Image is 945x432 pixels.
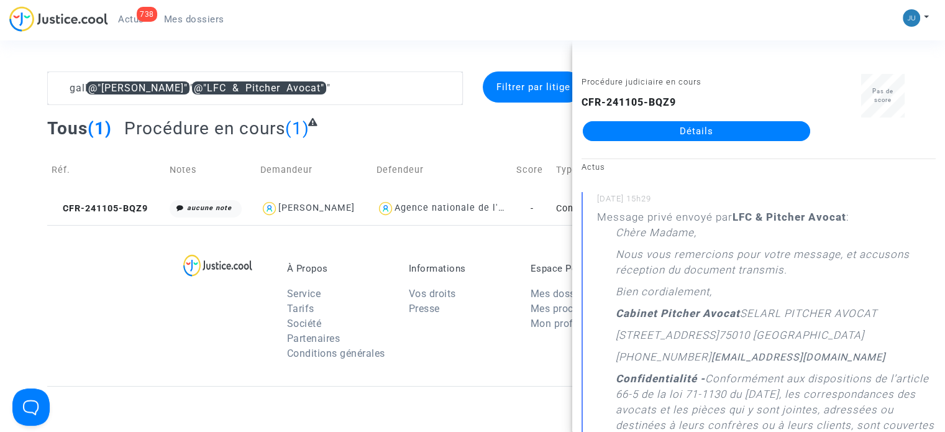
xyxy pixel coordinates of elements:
[377,200,395,218] img: icon-user.svg
[531,263,634,274] p: Espace Personnel
[47,148,165,192] td: Réf.
[719,328,864,349] p: 75010 [GEOGRAPHIC_DATA]
[616,247,936,284] p: Nous vous remercions pour votre message, et accusons réception du document transmis.
[531,318,579,329] a: Mon profil
[733,211,846,223] b: LFC & Pitcher Avocat
[287,263,390,274] p: À Propos
[740,306,877,328] p: SELARL PITCHER AVOCAT
[124,118,285,139] span: Procédure en cours
[285,118,309,139] span: (1)
[711,351,885,363] a: [EMAIL_ADDRESS][DOMAIN_NAME]
[52,203,148,214] span: CFR-241105-BQZ9
[531,288,592,300] a: Mes dossiers
[552,192,692,225] td: Contestation du retrait de [PERSON_NAME] par l'ANAH (mandataire)
[872,88,893,103] span: Pas de score
[187,204,232,212] i: aucune note
[12,388,50,426] iframe: Help Scout Beacon - Open
[47,118,88,139] span: Tous
[9,6,108,32] img: jc-logo.svg
[183,254,252,277] img: logo-lg.svg
[287,333,340,344] a: Partenaires
[154,10,234,29] a: Mes dossiers
[260,200,278,218] img: icon-user.svg
[287,347,385,359] a: Conditions générales
[287,288,321,300] a: Service
[616,372,705,385] strong: Confidentialité -
[287,303,314,315] a: Tarifs
[108,10,154,29] a: 738Actus
[409,288,456,300] a: Vos droits
[616,328,719,349] p: [STREET_ADDRESS]
[582,162,605,172] small: Actus
[616,284,712,306] p: Bien cordialement,
[88,118,112,139] span: (1)
[409,263,512,274] p: Informations
[164,14,224,25] span: Mes dossiers
[512,148,552,192] td: Score
[256,148,372,192] td: Demandeur
[531,303,605,315] a: Mes procédures
[372,148,512,192] td: Defendeur
[409,303,440,315] a: Presse
[287,318,322,329] a: Société
[903,9,920,27] img: b1d492b86f2d46b947859bee3e508d1e
[597,193,936,209] small: [DATE] 15h29
[165,148,256,192] td: Notes
[395,203,531,213] div: Agence nationale de l'habitat
[582,96,676,108] b: CFR-241105-BQZ9
[137,7,157,22] div: 738
[616,349,711,371] p: [PHONE_NUMBER]
[496,81,570,93] span: Filtrer par litige
[531,203,534,214] span: -
[616,307,740,319] strong: Cabinet Pitcher Avocat
[118,14,144,25] span: Actus
[583,121,810,141] a: Détails
[278,203,355,213] div: [PERSON_NAME]
[582,77,701,86] small: Procédure judiciaire en cours
[552,148,692,192] td: Type de dossier
[616,225,696,247] p: Chère Madame,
